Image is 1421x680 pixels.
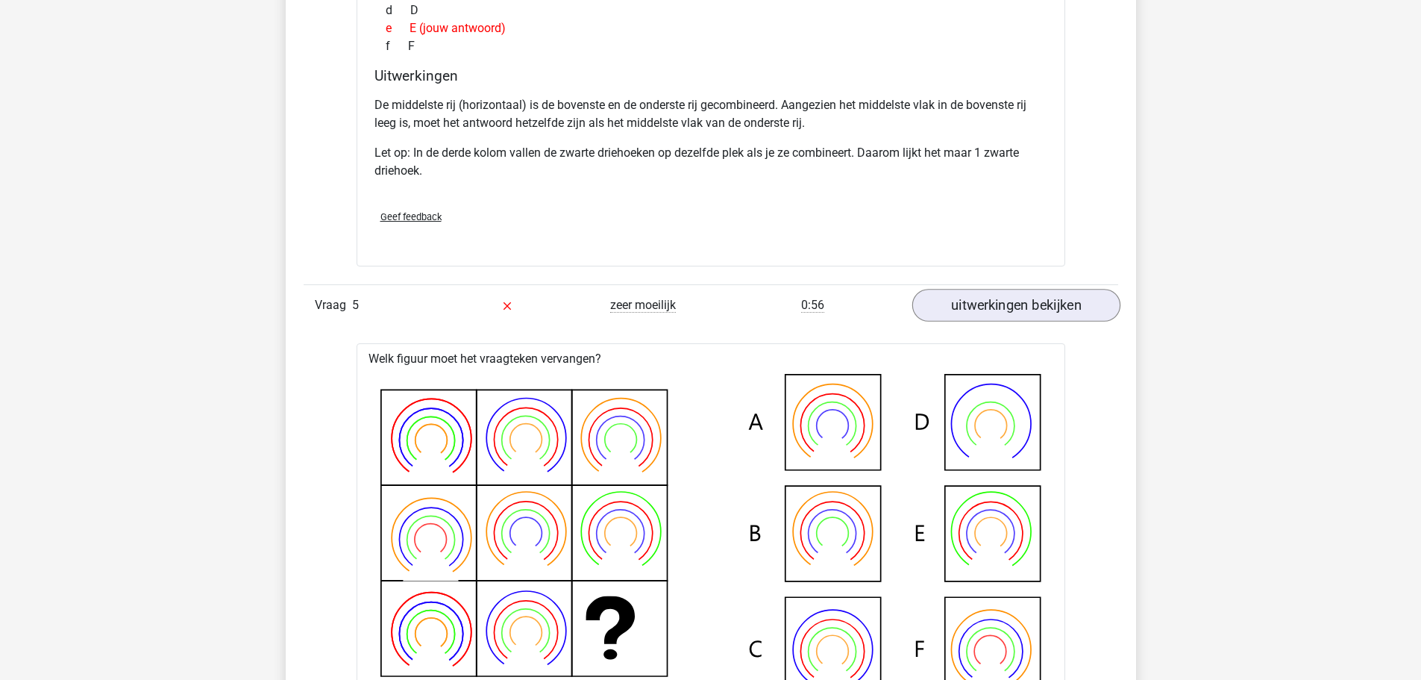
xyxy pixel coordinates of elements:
[315,296,352,314] span: Vraag
[610,298,676,313] span: zeer moeilijk
[912,289,1120,322] a: uitwerkingen bekijken
[386,1,410,19] span: d
[374,96,1047,132] p: De middelste rij (horizontaal) is de bovenste en de onderste rij gecombineerd. Aangezien het midd...
[374,1,1047,19] div: D
[352,298,359,312] span: 5
[386,19,410,37] span: e
[374,19,1047,37] div: E (jouw antwoord)
[374,67,1047,84] h4: Uitwerkingen
[374,37,1047,55] div: F
[801,298,824,313] span: 0:56
[380,211,442,222] span: Geef feedback
[374,144,1047,180] p: Let op: In de derde kolom vallen de zwarte driehoeken op dezelfde plek als je ze combineert. Daar...
[386,37,408,55] span: f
